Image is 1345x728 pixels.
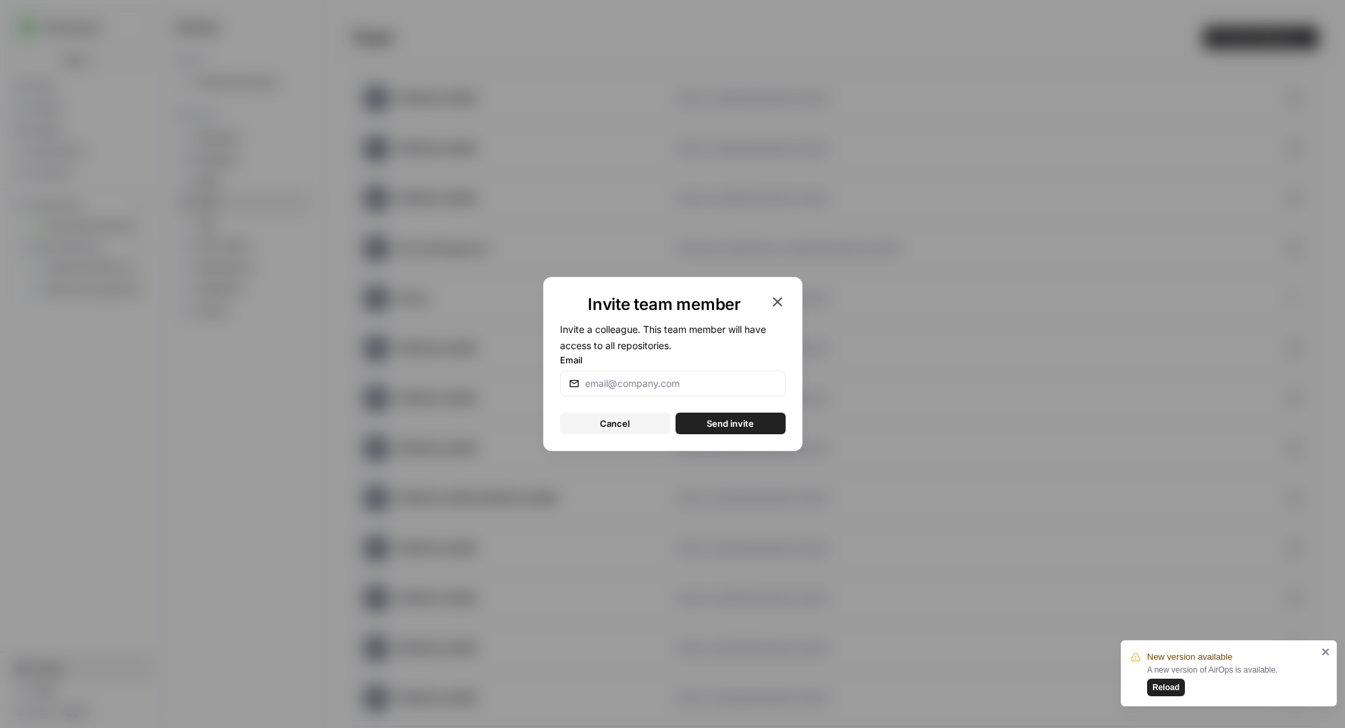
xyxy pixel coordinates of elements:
[1147,650,1232,664] span: New version available
[707,417,754,430] span: Send invite
[1147,664,1317,696] div: A new version of AirOps is available.
[560,323,766,351] span: Invite a colleague. This team member will have access to all repositories.
[560,294,769,315] h1: Invite team member
[560,413,670,434] button: Cancel
[600,417,630,430] span: Cancel
[585,377,771,390] input: email@company.com
[560,353,786,367] label: Email
[1152,681,1179,694] span: Reload
[676,413,786,434] button: Send invite
[1321,646,1331,657] button: close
